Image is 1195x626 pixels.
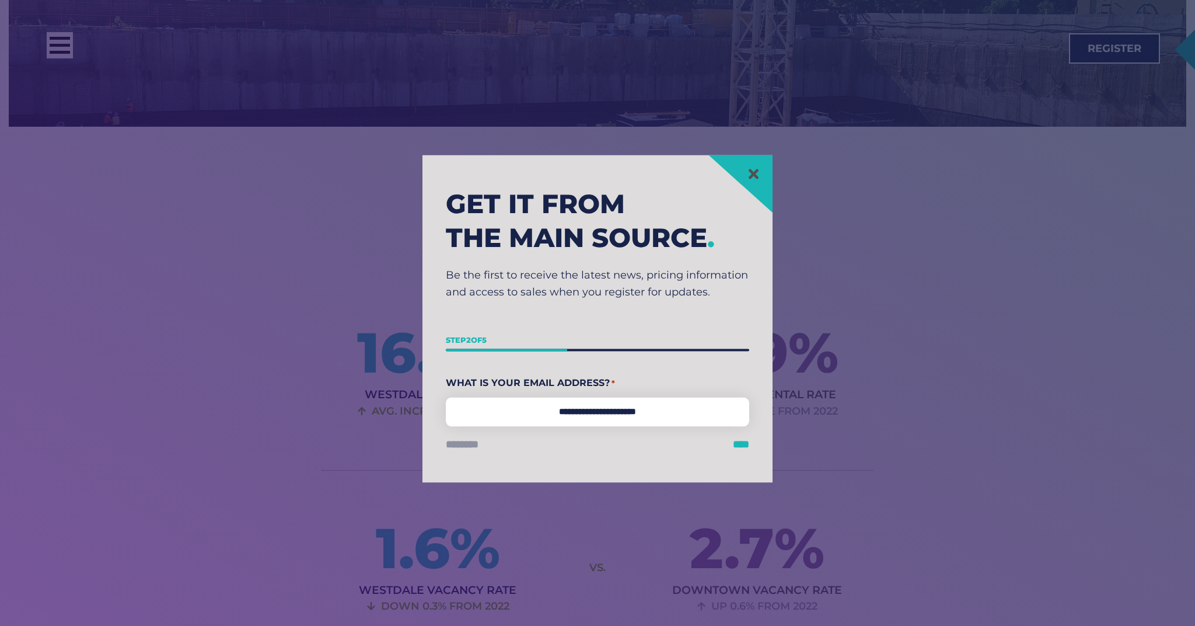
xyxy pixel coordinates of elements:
[446,267,749,301] p: Be the first to receive the latest news, pricing information and access to sales when you registe...
[482,335,487,345] span: 5
[446,332,749,349] p: Step of
[446,187,749,255] h2: Get it from the main source
[446,375,749,393] label: What Is Your Email Address?
[707,222,715,254] span: .
[466,335,471,345] span: 2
